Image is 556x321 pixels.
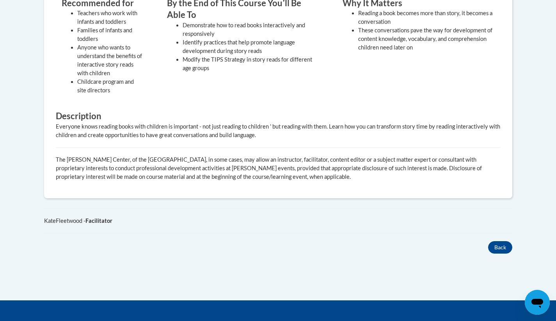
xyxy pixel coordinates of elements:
button: Back [488,241,512,254]
div: KateFleetwood - [44,217,512,225]
li: Childcare program and site directors [77,78,144,95]
h3: Description [56,110,501,122]
li: Families of infants and toddlers [77,26,144,43]
b: Facilitator [85,217,112,224]
li: Anyone who wants to understand the benefits of interactive story reads with children [77,43,144,78]
li: These conversations pave the way for development of content knowledge, vocabulary, and comprehens... [358,26,495,52]
li: Teachers who work with infants and toddlers [77,9,144,26]
li: Modify the TIPS Strategy in story reads for different age groups [183,55,319,72]
p: The [PERSON_NAME] Center, of the [GEOGRAPHIC_DATA], in some cases, may allow an instructor, facil... [56,155,501,181]
li: Demonstrate how to read books interactively and responsively [183,21,319,38]
li: Reading a book becomes more than story, it becomes a conversation [358,9,495,26]
div: Everyone knows reading books with children is important - not just reading to children ' but read... [56,122,501,139]
iframe: Button to launch messaging window [525,290,550,315]
li: Identify practices that help promote language development during story reads [183,38,319,55]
